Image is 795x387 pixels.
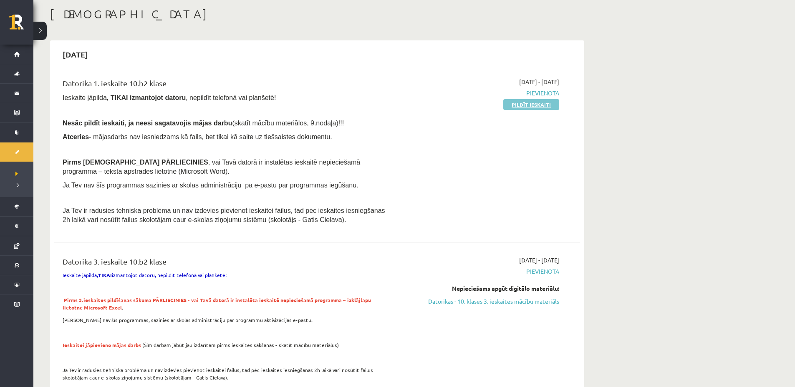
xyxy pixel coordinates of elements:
[107,94,186,101] b: , TIKAI izmantojot datoru
[63,182,358,189] span: Ja Tev nav šīs programmas sazinies ar skolas administrāciju pa e-pastu par programmas iegūšanu.
[402,89,559,97] span: Pievienota
[519,77,559,86] span: [DATE] - [DATE]
[63,207,385,223] span: Ja Tev ir radusies tehniska problēma un nav izdevies pievienot ieskaitei failus, tad pēc ieskaite...
[402,267,559,276] span: Pievienota
[63,133,332,140] span: - mājasdarbs nav iesniedzams kā fails, bet tikai kā saite uz tiešsaistes dokumentu.
[63,256,389,271] div: Datorika 3. ieskaite 10.b2 klase
[63,297,371,311] strong: .
[63,133,89,140] b: Atceries
[63,316,389,324] p: [PERSON_NAME] nav šīs programmas, sazinies ar skolas administrāciju par programmu aktivizācijas e...
[63,366,389,381] p: Ja Tev ir radusies tehniska problēma un nav izdevies pievienot ieskaitei failus, tad pēc ieskaite...
[9,15,33,35] a: Rīgas 1. Tālmācības vidusskola
[63,94,276,101] span: Ieskaite jāpilda , nepildīt telefonā vai planšetē!
[63,342,141,348] span: Ieskaitei jāpievieno mājas darbs
[519,256,559,265] span: [DATE] - [DATE]
[232,120,344,127] span: (skatīt mācību materiālos, 9.nodaļa)!!!
[54,45,96,64] h2: [DATE]
[63,159,208,166] span: Pirms [DEMOGRAPHIC_DATA] PĀRLIECINIES
[98,272,112,278] strong: TIKAI
[402,284,559,293] div: Nepieciešams apgūt digitālo materiālu:
[63,297,371,311] span: Pirms 3.ieskaites pildīšanas sākuma PĀRLIECINIES - vai Tavā datorā ir instalēta ieskaitē nepiecie...
[63,120,232,127] span: Nesāc pildīt ieskaiti, ja neesi sagatavojis mājas darbu
[402,297,559,306] a: Datorikas - 10. klases 3. ieskaites mācību materiāls
[63,272,227,278] span: Ieskaite jāpilda, izmantojot datoru, nepildīt telefonā vai planšetē!
[503,99,559,110] a: Pildīt ieskaiti
[63,341,389,349] p: (Šim darbam jābūt jau izdarītam pirms ieskaites sākšanas - skatīt mācību materiālus)
[63,159,360,175] span: , vai Tavā datorā ir instalētas ieskaitē nepieciešamā programma – teksta apstrādes lietotne (Micr...
[63,77,389,93] div: Datorika 1. ieskaite 10.b2 klase
[50,7,584,21] h1: [DEMOGRAPHIC_DATA]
